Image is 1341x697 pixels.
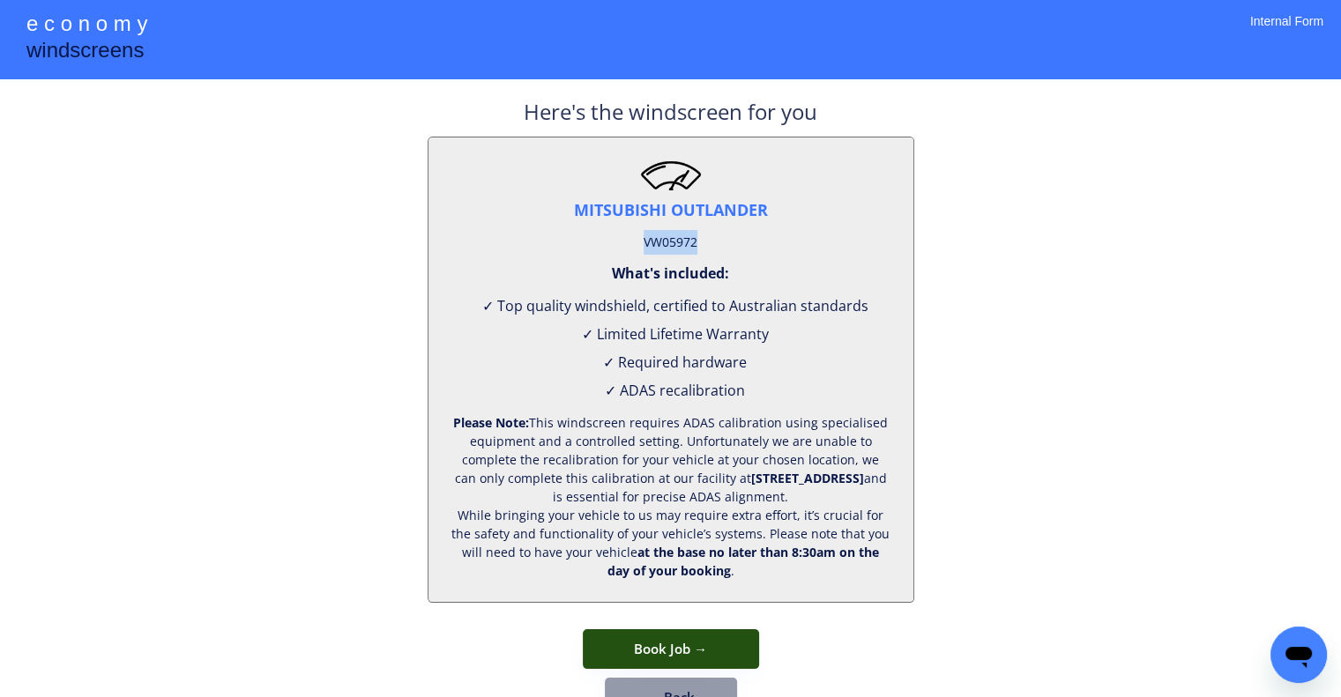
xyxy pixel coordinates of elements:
[644,230,697,255] div: VW05972
[607,544,883,579] strong: at the base no later than 8:30am on the day of your booking
[583,629,759,669] button: Book Job →
[451,413,891,580] div: This windscreen requires ADAS calibration using specialised equipment and a controlled setting. U...
[451,292,891,404] div: ✓ Top quality windshield, certified to Australian standards ✓ Limited Lifetime Warranty ✓ Require...
[640,159,702,190] img: windscreen2.png
[751,470,864,486] strong: [STREET_ADDRESS]
[1250,13,1323,53] div: Internal Form
[1270,627,1327,683] iframe: Button to launch messaging window
[26,35,144,70] div: windscreens
[26,9,147,42] div: e c o n o m y
[524,97,817,137] div: Here's the windscreen for you
[574,199,768,221] div: MITSUBISHI OUTLANDER
[453,414,529,431] strong: Please Note:
[612,263,729,283] div: What's included:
